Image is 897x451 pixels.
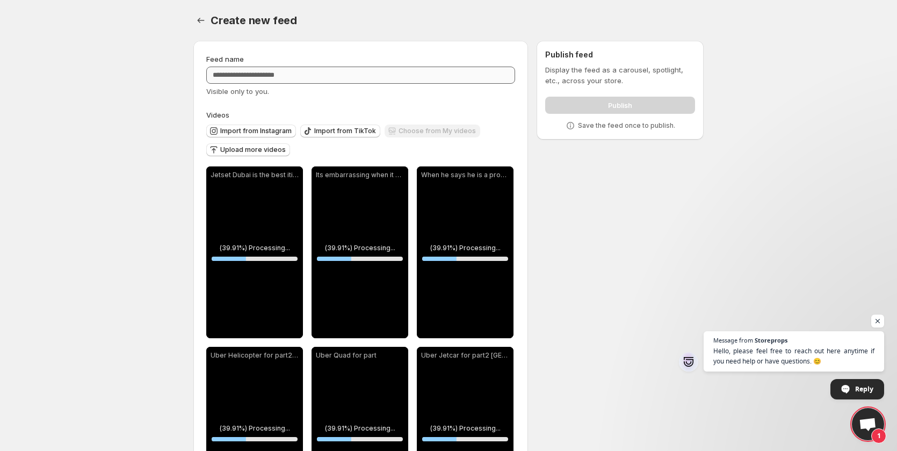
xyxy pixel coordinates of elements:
span: Visible only to you. [206,87,269,96]
span: Import from Instagram [220,127,292,135]
p: When he says he is a provider [GEOGRAPHIC_DATA] Last Entrance - [GEOGRAPHIC_DATA] 4 - [GEOGRAPHIC... [421,171,509,179]
button: Settings [193,13,208,28]
p: Uber Jetcar for part2 [GEOGRAPHIC_DATA] Last Entrance - [GEOGRAPHIC_DATA] 4 - [GEOGRAPHIC_DATA] 1... [421,351,509,360]
div: Its embarrassing when it happens [GEOGRAPHIC_DATA] Last Entrance - [GEOGRAPHIC_DATA] 4 - [GEOGRAP... [312,166,408,338]
button: Upload more videos [206,143,290,156]
span: Import from TikTok [314,127,376,135]
span: Feed name [206,55,244,63]
p: Its embarrassing when it happens [GEOGRAPHIC_DATA] Last Entrance - [GEOGRAPHIC_DATA] 4 - [GEOGRAP... [316,171,404,179]
p: Uber Quad for part [316,351,404,360]
div: When he says he is a provider [GEOGRAPHIC_DATA] Last Entrance - [GEOGRAPHIC_DATA] 4 - [GEOGRAPHIC... [417,166,513,338]
span: Message from [713,337,753,343]
div: Jetset Dubai is the best itinerary that your luggage will take JETSKI BASE [GEOGRAPHIC_DATA] Last... [206,166,303,338]
span: Videos [206,111,229,119]
p: Uber Helicopter for part2 [GEOGRAPHIC_DATA] Last Entrance - [GEOGRAPHIC_DATA] 4 - [GEOGRAPHIC_DAT... [211,351,299,360]
span: Storeprops [755,337,787,343]
button: Import from Instagram [206,125,296,137]
span: Create new feed [211,14,297,27]
h2: Publish feed [545,49,695,60]
span: 1 [871,428,886,443]
a: Open chat [852,408,884,440]
p: Save the feed once to publish. [578,121,675,130]
p: Jetset Dubai is the best itinerary that your luggage will take JETSKI BASE [GEOGRAPHIC_DATA] Last... [211,171,299,179]
p: Display the feed as a carousel, spotlight, etc., across your store. [545,64,695,86]
button: Import from TikTok [300,125,380,137]
span: Upload more videos [220,146,286,154]
span: Hello, please feel free to reach out here anytime if you need help or have questions. 😊 [713,346,874,366]
span: Reply [855,380,873,398]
